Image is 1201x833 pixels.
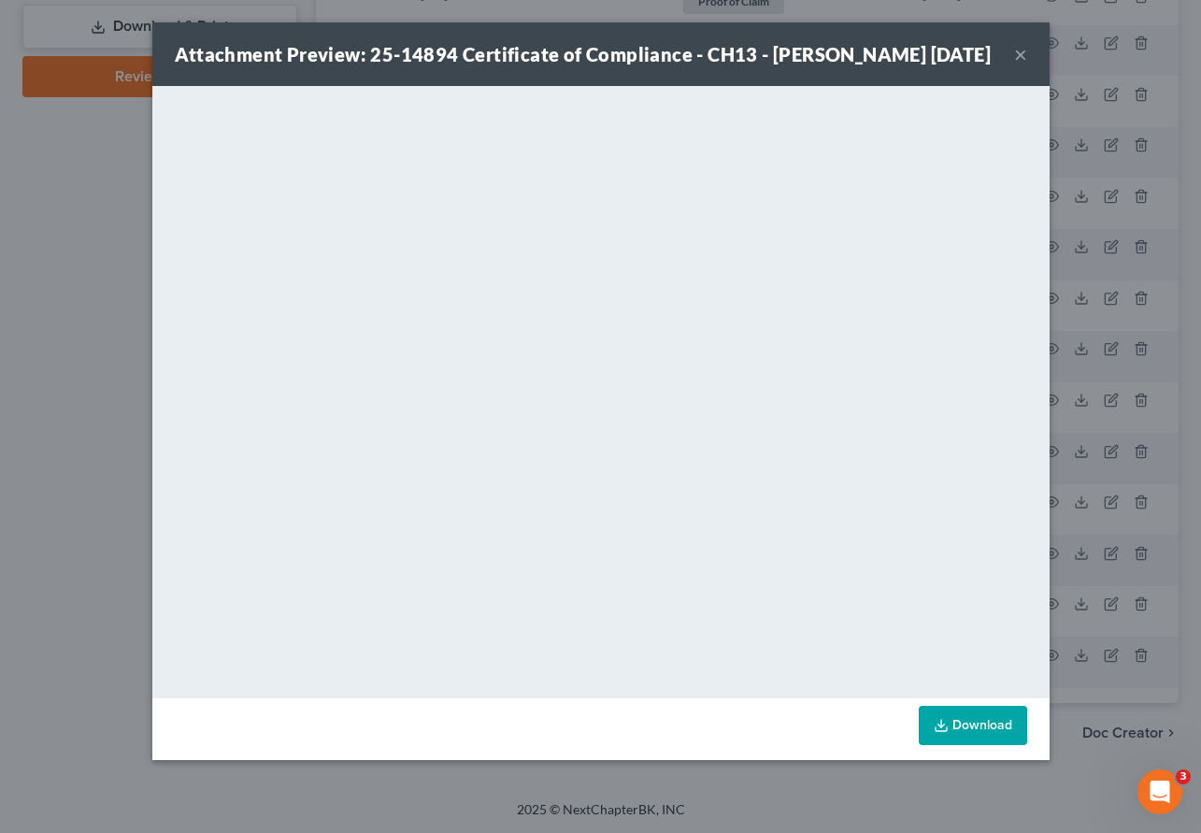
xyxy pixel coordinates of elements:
button: × [1014,43,1027,65]
iframe: <object ng-attr-data='[URL][DOMAIN_NAME]' type='application/pdf' width='100%' height='650px'></ob... [152,86,1050,694]
strong: Attachment Preview: 25-14894 Certificate of Compliance - CH13 - [PERSON_NAME] [DATE] [175,43,992,65]
span: 3 [1176,769,1191,784]
iframe: Intercom live chat [1137,769,1182,814]
a: Download [919,706,1027,745]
